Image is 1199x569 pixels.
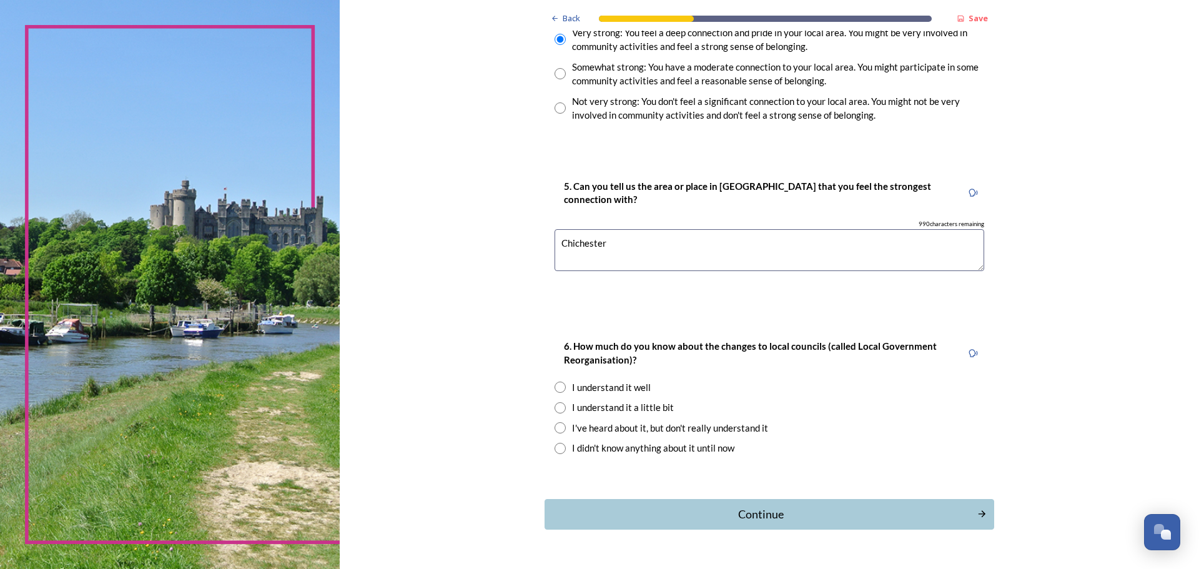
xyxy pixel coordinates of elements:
div: Not very strong: You don't feel a significant connection to your local area. You might not be ver... [572,94,984,122]
div: Continue [551,506,970,523]
div: I've heard about it, but don't really understand it [572,421,768,435]
textarea: Chichester [555,229,984,271]
div: Somewhat strong: You have a moderate connection to your local area. You might participate in some... [572,60,984,88]
strong: 5. Can you tell us the area or place in [GEOGRAPHIC_DATA] that you feel the strongest connection ... [564,181,933,205]
span: Back [563,12,580,24]
div: I didn't know anything about it until now [572,441,734,455]
button: Continue [545,499,994,530]
strong: 6. How much do you know about the changes to local councils (called Local Government Reorganisati... [564,340,939,365]
button: Open Chat [1144,514,1180,550]
div: Very strong: You feel a deep connection and pride in your local area. You might be very involved ... [572,26,984,54]
strong: Save [969,12,988,24]
div: I understand it well [572,380,651,395]
span: 990 characters remaining [919,220,984,229]
div: I understand it a little bit [572,400,674,415]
